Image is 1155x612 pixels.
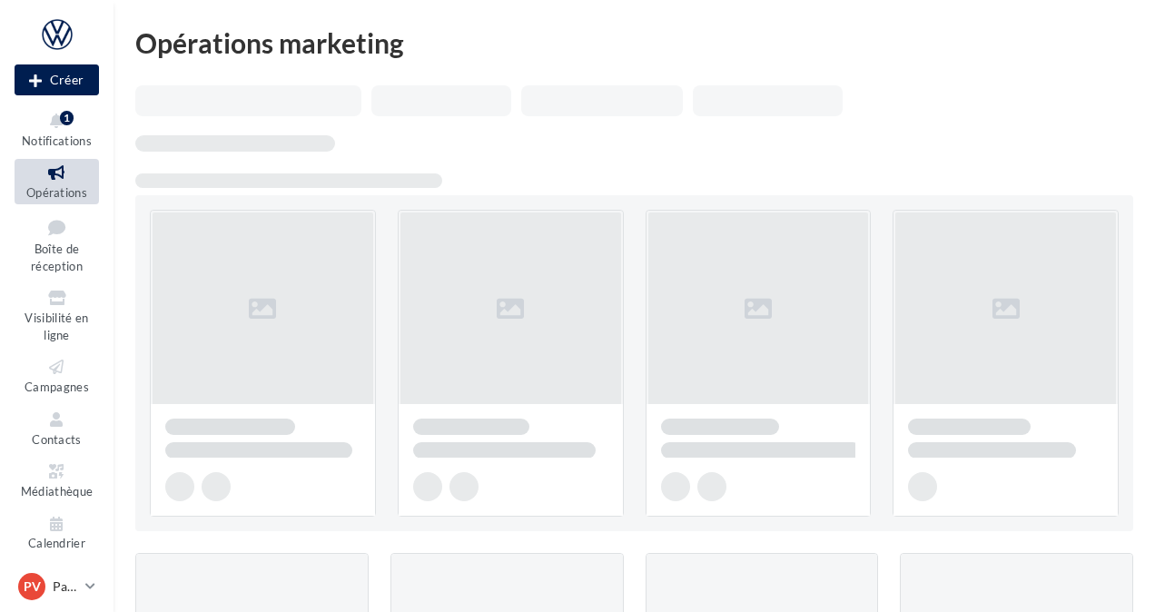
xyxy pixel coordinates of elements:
p: Partenaire VW [53,577,78,596]
span: Contacts [32,432,82,447]
span: Boîte de réception [31,242,83,273]
a: Visibilité en ligne [15,284,99,346]
span: Calendrier [28,537,85,551]
a: Contacts [15,406,99,450]
div: Nouvelle campagne [15,64,99,95]
div: Opérations marketing [135,29,1133,56]
a: Campagnes [15,353,99,398]
span: Visibilité en ligne [25,311,88,342]
span: Médiathèque [21,484,94,498]
span: PV [24,577,41,596]
a: Calendrier [15,510,99,555]
span: Opérations [26,185,87,200]
a: PV Partenaire VW [15,569,99,604]
a: Boîte de réception [15,212,99,278]
div: 1 [60,111,74,125]
span: Campagnes [25,380,89,394]
a: Médiathèque [15,458,99,502]
button: Notifications 1 [15,107,99,152]
a: Opérations [15,159,99,203]
span: Notifications [22,133,92,148]
button: Créer [15,64,99,95]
